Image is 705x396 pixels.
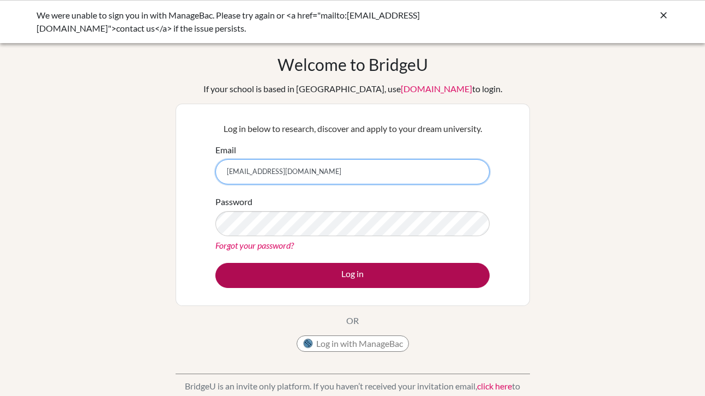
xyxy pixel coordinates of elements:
[297,335,409,352] button: Log in with ManageBac
[215,143,236,157] label: Email
[278,55,428,74] h1: Welcome to BridgeU
[215,195,252,208] label: Password
[215,263,490,288] button: Log in
[215,240,294,250] a: Forgot your password?
[203,82,502,95] div: If your school is based in [GEOGRAPHIC_DATA], use to login.
[477,381,512,391] a: click here
[215,122,490,135] p: Log in below to research, discover and apply to your dream university.
[401,83,472,94] a: [DOMAIN_NAME]
[346,314,359,327] p: OR
[37,9,505,35] div: We were unable to sign you in with ManageBac. Please try again or <a href="mailto:[EMAIL_ADDRESS]...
